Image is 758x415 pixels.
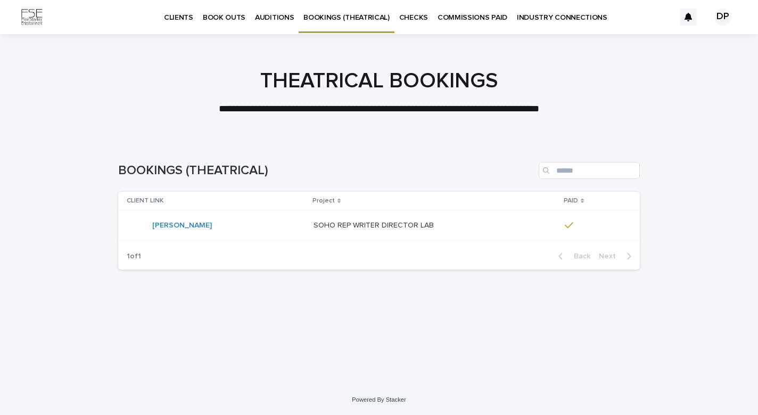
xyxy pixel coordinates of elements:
p: SOHO REP WRITER DIRECTOR LAB [314,219,436,230]
img: Km9EesSdRbS9ajqhBzyo [21,6,43,28]
div: DP [714,9,731,26]
h1: BOOKINGS (THEATRICAL) [118,163,534,178]
button: Next [595,251,640,261]
button: Back [550,251,595,261]
input: Search [539,162,640,179]
tr: [PERSON_NAME] SOHO REP WRITER DIRECTOR LABSOHO REP WRITER DIRECTOR LAB [118,210,640,241]
p: Project [312,195,335,207]
a: [PERSON_NAME] [152,221,212,230]
span: Back [567,253,590,260]
h1: THEATRICAL BOOKINGS [118,68,640,94]
p: 1 of 1 [118,243,150,270]
span: Next [599,253,622,260]
p: CLIENT LINK [127,195,163,207]
p: PAID [564,195,578,207]
a: Powered By Stacker [352,396,406,403]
